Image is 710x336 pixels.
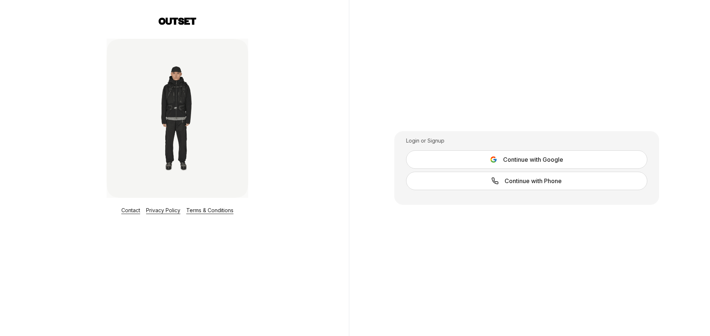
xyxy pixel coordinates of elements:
a: Contact [121,207,140,213]
span: Continue with Google [503,155,563,164]
div: Login or Signup [406,137,647,144]
span: Continue with Phone [505,176,562,185]
img: Login Layout Image [107,39,248,198]
a: Terms & Conditions [186,207,233,213]
a: Continue with Phone [406,172,647,190]
a: Privacy Policy [146,207,180,213]
button: Continue with Google [406,150,647,169]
